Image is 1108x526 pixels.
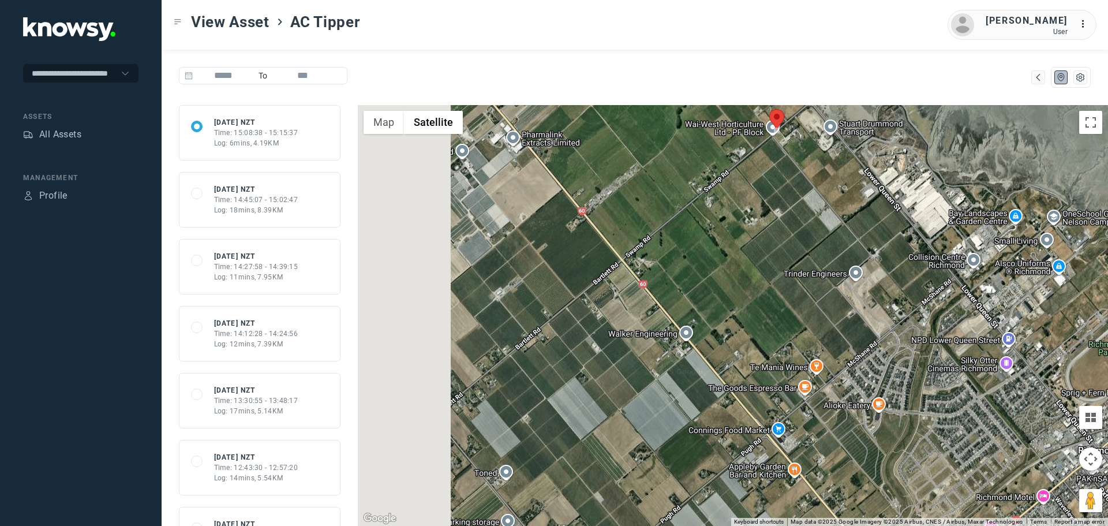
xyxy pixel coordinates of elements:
button: Show street map [364,111,404,134]
div: Assets [23,111,138,122]
div: [PERSON_NAME] [986,14,1068,28]
div: [DATE] NZT [214,318,298,329]
a: ProfileProfile [23,189,68,203]
div: Log: 17mins, 5.14KM [214,406,298,416]
div: Log: 14mins, 5.54KM [214,473,298,483]
div: Log: 6mins, 4.19KM [214,138,298,148]
div: List [1075,72,1085,83]
div: Map [1033,72,1043,83]
div: : [1079,17,1093,31]
div: Time: 14:12:28 - 14:24:56 [214,329,298,339]
span: To [254,67,272,84]
div: Time: 14:27:58 - 14:39:15 [214,262,298,272]
div: Log: 12mins, 7.39KM [214,339,298,349]
button: Toggle fullscreen view [1079,111,1102,134]
div: Time: 14:45:07 - 15:02:47 [214,195,298,205]
img: avatar.png [951,13,974,36]
button: Map camera controls [1079,447,1102,471]
div: Log: 18mins, 8.39KM [214,205,298,215]
div: Map [1056,72,1066,83]
div: Profile [23,191,33,201]
div: [DATE] NZT [214,452,298,462]
span: View Asset [191,12,269,32]
button: Keyboard shortcuts [734,518,784,526]
div: Time: 12:43:30 - 12:57:20 [214,462,298,473]
div: All Assets [39,128,81,141]
div: Time: 15:08:38 - 15:15:37 [214,128,298,138]
span: AC Tipper [290,12,361,32]
div: > [275,17,285,27]
div: [DATE] NZT [214,117,298,128]
div: Time: 13:30:55 - 13:48:17 [214,396,298,406]
div: Assets [23,129,33,140]
img: Google [361,511,399,526]
div: [DATE] NZT [214,184,298,195]
span: Map data ©2025 Google Imagery ©2025 Airbus, CNES / Airbus, Maxar Technologies [791,518,1023,525]
a: Open this area in Google Maps (opens a new window) [361,511,399,526]
div: : [1079,17,1093,33]
div: Management [23,173,138,183]
div: Toggle Menu [174,18,182,26]
img: Application Logo [23,17,115,41]
a: Report a map error [1054,518,1105,525]
button: Show satellite imagery [404,111,463,134]
div: User [986,28,1068,36]
div: Log: 11mins, 7.95KM [214,272,298,282]
button: Drag Pegman onto the map to open Street View [1079,489,1102,512]
tspan: ... [1080,20,1091,28]
div: Profile [39,189,68,203]
div: [DATE] NZT [214,385,298,396]
div: [DATE] NZT [214,251,298,262]
a: AssetsAll Assets [23,128,81,141]
a: Terms (opens in new tab) [1030,518,1047,525]
button: Tilt map [1079,406,1102,429]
